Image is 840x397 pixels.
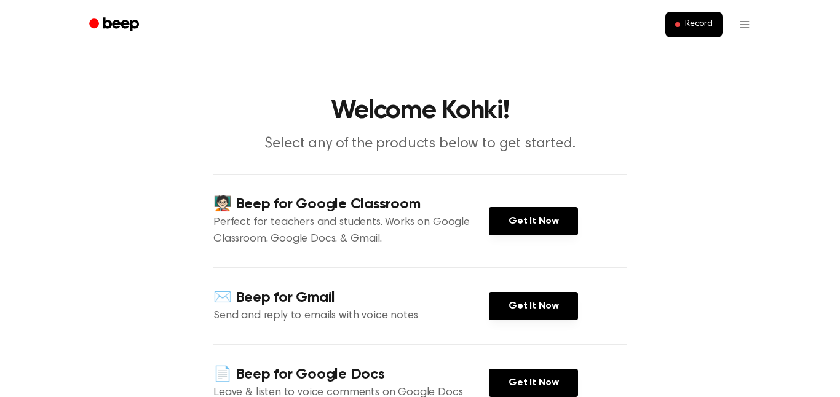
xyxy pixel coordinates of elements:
[730,10,759,39] button: Open menu
[81,13,150,37] a: Beep
[213,308,489,324] p: Send and reply to emails with voice notes
[489,207,578,235] a: Get It Now
[665,12,723,37] button: Record
[213,194,489,214] h4: 🧑🏻‍🏫 Beep for Google Classroom
[213,288,489,308] h4: ✉️ Beep for Gmail
[184,134,656,154] p: Select any of the products below to get started.
[213,214,489,248] p: Perfect for teachers and students. Works on Google Classroom, Google Docs, & Gmail.
[213,364,489,385] h4: 📄 Beep for Google Docs
[489,369,578,397] a: Get It Now
[685,19,713,30] span: Record
[105,98,735,124] h1: Welcome Kohki!
[489,292,578,320] a: Get It Now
